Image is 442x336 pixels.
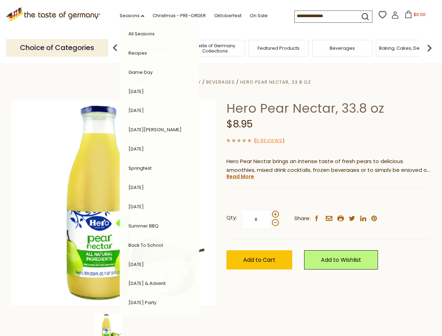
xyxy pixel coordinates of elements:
a: Add to Wishlist [304,250,378,269]
a: All Seasons [128,30,155,37]
a: [DATE] Party [128,299,156,306]
img: Hero Pear Nectar, 33.8 oz [11,100,216,305]
a: Springfest [128,165,152,171]
a: Back to School [128,242,163,248]
a: [DATE] [128,203,144,210]
button: $0.00 [400,10,430,21]
a: [DATE][PERSON_NAME] [128,126,182,133]
a: [DATE] [128,88,144,95]
a: [DATE] [128,146,144,152]
a: [DATE] [128,184,144,191]
a: Beverages [206,79,235,85]
a: On Sale [250,12,268,20]
a: [DATE] & Advent [128,280,166,287]
h1: Hero Pear Nectar, 33.8 oz [226,100,431,116]
span: Add to Cart [243,256,275,264]
strong: Qty: [226,213,237,222]
a: Hero Pear Nectar, 33.8 oz [240,79,311,85]
a: Summer BBQ [128,223,159,229]
img: previous arrow [108,41,122,55]
input: Qty: [242,210,271,229]
a: Seasons [120,12,144,20]
button: Add to Cart [226,250,292,269]
a: Game Day [128,69,153,76]
a: 0 Reviews [256,137,282,145]
a: Recipes [128,50,147,56]
a: Read More [226,173,254,180]
a: Baking, Cakes, Desserts [379,45,433,51]
a: Oktoberfest [214,12,241,20]
span: $0.00 [414,12,426,17]
span: Share: [294,214,310,223]
a: [DATE] [128,107,144,114]
p: Choice of Categories [6,39,108,56]
span: ( ) [254,137,285,144]
a: [DATE] [128,261,144,268]
a: Christmas - PRE-ORDER [153,12,206,20]
img: next arrow [422,41,436,55]
a: Beverages [330,45,355,51]
a: Taste of Germany Collections [187,43,243,54]
span: $8.95 [226,117,253,131]
p: Hero Pear Nectar brings an intense taste of fresh pears to delicious smoothies, mixed drink cockt... [226,157,431,175]
a: Featured Products [258,45,300,51]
